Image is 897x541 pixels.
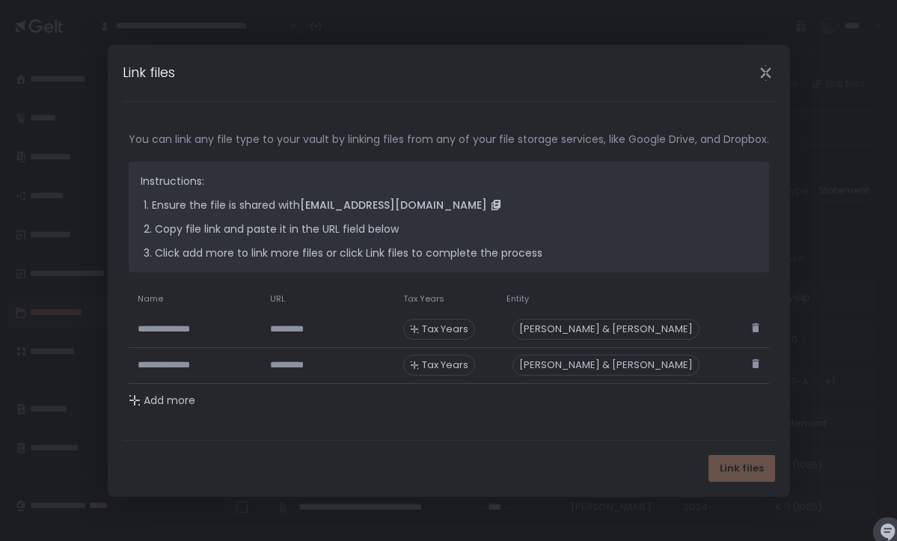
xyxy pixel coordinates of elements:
div: Close [742,64,790,82]
div: [PERSON_NAME] & [PERSON_NAME] [512,319,699,340]
span: [EMAIL_ADDRESS][DOMAIN_NAME] [300,198,487,213]
li: Click add more to link more files or click Link files to complete the process [144,245,757,260]
span: Tax Years [422,358,468,372]
span: Tax Years [403,293,444,305]
h1: Link files [123,62,175,82]
div: [PERSON_NAME] & [PERSON_NAME] [512,355,699,376]
span: You can link any file type to your vault by linking files from any of your file storage services,... [129,132,769,147]
li: Copy file link and paste it in the URL field below [144,221,757,236]
p: Instructions: [141,174,757,189]
span: Entity [506,293,529,305]
span: Name [138,293,163,305]
span: URL [270,293,285,305]
span: Tax Years [422,323,468,336]
button: Add more [129,393,195,408]
li: Ensure the file is shared with [144,198,757,213]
